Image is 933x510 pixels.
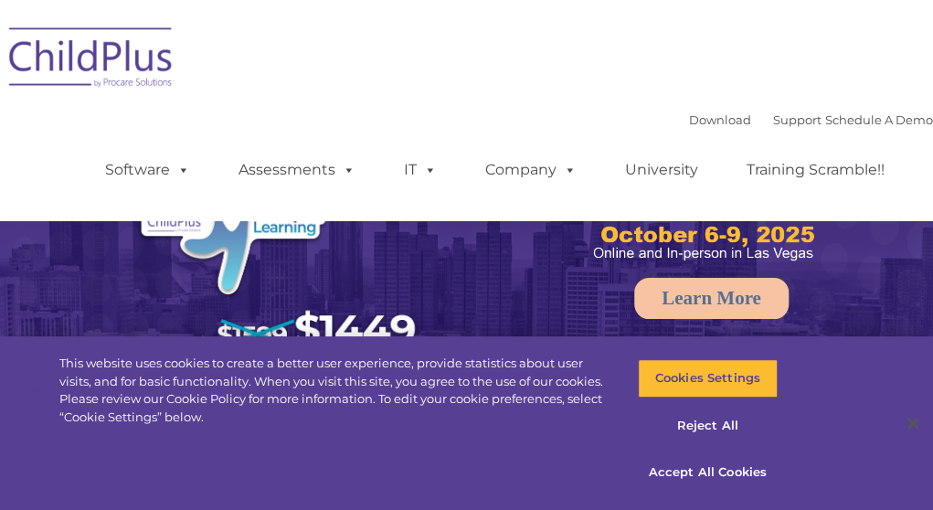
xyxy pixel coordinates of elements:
[638,407,778,445] button: Reject All
[87,152,208,188] a: Software
[467,152,595,188] a: Company
[825,112,933,127] a: Schedule A Demo
[773,112,822,127] a: Support
[220,152,374,188] a: Assessments
[607,152,716,188] a: University
[728,152,903,188] a: Training Scramble!!
[893,403,933,443] button: Close
[634,278,789,319] a: Learn More
[689,112,933,127] font: |
[638,453,778,492] button: Accept All Cookies
[689,112,751,127] a: Download
[59,355,610,426] div: This website uses cookies to create a better user experience, provide statistics about user visit...
[386,152,455,188] a: IT
[638,359,778,398] button: Cookies Settings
